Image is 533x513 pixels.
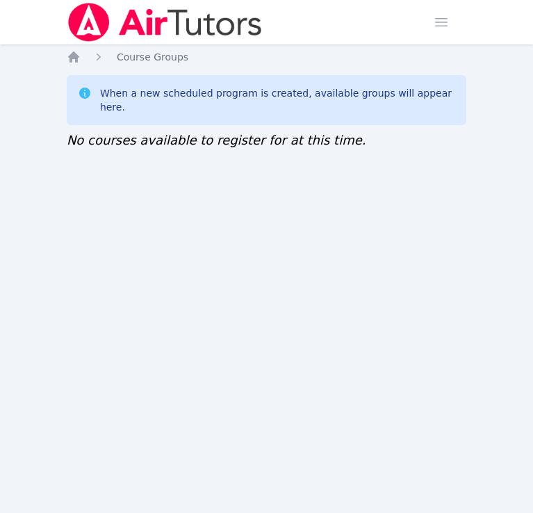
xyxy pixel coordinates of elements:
[67,3,263,42] img: Air Tutors
[67,50,466,64] nav: Breadcrumb
[67,133,366,147] span: No courses available to register for at this time.
[117,50,188,64] a: Course Groups
[100,86,455,114] div: When a new scheduled program is created, available groups will appear here.
[117,51,188,63] span: Course Groups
